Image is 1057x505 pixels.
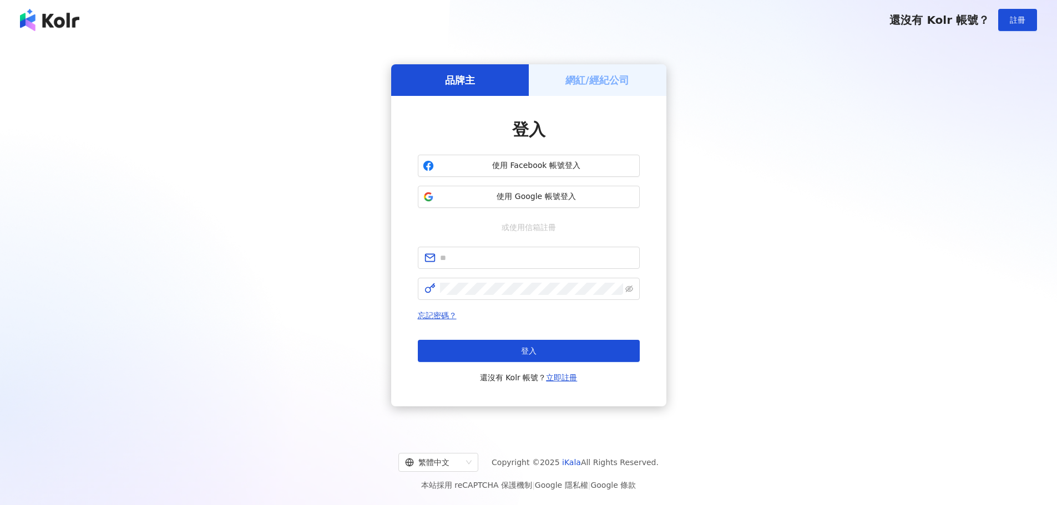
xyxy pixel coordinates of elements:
[418,340,640,362] button: 登入
[532,481,535,489] span: |
[625,285,633,293] span: eye-invisible
[1010,16,1025,24] span: 註冊
[418,155,640,177] button: 使用 Facebook 帳號登入
[562,458,581,467] a: iKala
[418,186,640,208] button: 使用 Google 帳號登入
[20,9,79,31] img: logo
[438,160,635,171] span: 使用 Facebook 帳號登入
[521,346,537,355] span: 登入
[565,73,629,87] h5: 網紅/經紀公司
[998,9,1037,31] button: 註冊
[494,221,564,233] span: 或使用信箱註冊
[492,456,659,469] span: Copyright © 2025 All Rights Reserved.
[588,481,591,489] span: |
[445,73,475,87] h5: 品牌主
[535,481,588,489] a: Google 隱私權
[405,453,462,471] div: 繁體中文
[590,481,636,489] a: Google 條款
[480,371,578,384] span: 還沒有 Kolr 帳號？
[438,191,635,202] span: 使用 Google 帳號登入
[889,13,989,27] span: 還沒有 Kolr 帳號？
[418,311,457,320] a: 忘記密碼？
[546,373,577,382] a: 立即註冊
[421,478,636,492] span: 本站採用 reCAPTCHA 保護機制
[512,120,545,139] span: 登入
